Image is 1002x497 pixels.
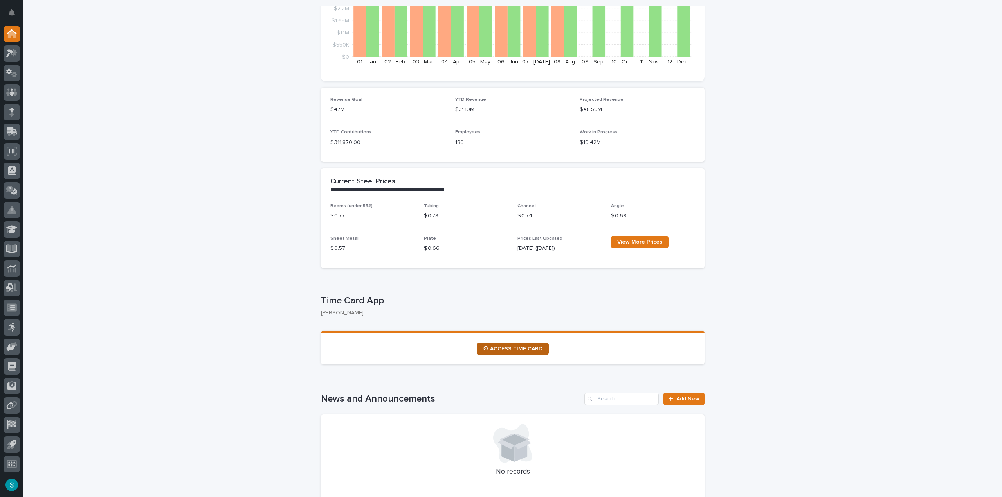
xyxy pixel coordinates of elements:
a: ⏲ ACCESS TIME CARD [477,343,549,355]
tspan: $2.2M [334,5,349,11]
tspan: $0 [342,54,349,60]
span: View More Prices [617,239,662,245]
span: Channel [517,204,536,208]
p: 180 [455,138,571,147]
p: $31.19M [455,106,571,114]
div: Notifications [10,9,20,22]
tspan: $1.1M [337,30,349,35]
span: Sheet Metal [330,236,359,241]
text: 06 - Jun [497,59,518,65]
text: 09 - Sep [582,59,604,65]
text: 05 - May [469,59,490,65]
span: Projected Revenue [580,97,624,102]
p: $ 0.78 [424,212,508,220]
button: Notifications [4,5,20,21]
span: Beams (under 55#) [330,204,373,208]
p: $48.59M [580,106,695,114]
p: $ 0.77 [330,212,414,220]
tspan: $550K [333,42,349,47]
span: YTD Revenue [455,97,486,102]
tspan: $1.65M [332,18,349,23]
h1: News and Announcements [321,393,581,405]
text: 01 - Jan [357,59,376,65]
span: Angle [611,204,624,208]
text: 08 - Aug [554,59,575,65]
span: Tubing [424,204,439,208]
text: 07 - [DATE] [522,59,550,65]
p: $ 0.57 [330,244,414,253]
p: [DATE] ([DATE]) [517,244,602,253]
span: Employees [455,130,480,135]
span: Revenue Goal [330,97,362,102]
p: $ 0.69 [611,212,695,220]
a: View More Prices [611,236,669,248]
p: Time Card App [321,295,701,307]
text: 10 - Oct [611,59,630,65]
h2: Current Steel Prices [330,178,395,186]
a: Add New [663,393,705,405]
span: ⏲ ACCESS TIME CARD [483,346,542,352]
input: Search [584,393,659,405]
p: $ 311,870.00 [330,138,446,147]
text: 12 - Dec [667,59,687,65]
text: 02 - Feb [384,59,405,65]
span: Add New [676,396,699,402]
span: YTD Contributions [330,130,371,135]
text: 11 - Nov [640,59,659,65]
p: $ 0.66 [424,244,508,253]
span: Work in Progress [580,130,617,135]
p: [PERSON_NAME] [321,310,698,316]
span: Prices Last Updated [517,236,562,241]
p: $ 0.74 [517,212,602,220]
button: users-avatar [4,477,20,493]
p: $47M [330,106,446,114]
p: No records [330,468,695,476]
span: Plate [424,236,436,241]
text: 03 - Mar [413,59,433,65]
text: 04 - Apr [441,59,461,65]
p: $19.42M [580,138,695,147]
